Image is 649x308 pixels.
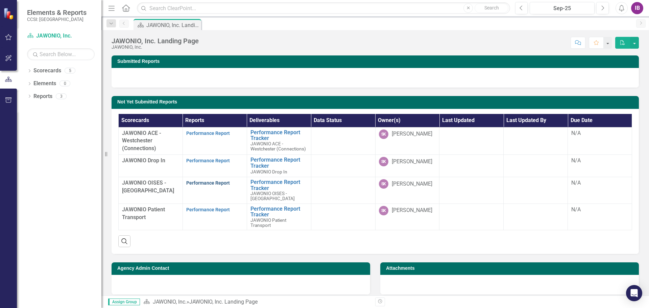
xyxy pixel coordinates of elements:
[386,266,635,271] h3: Attachments
[27,32,95,40] a: JAWONIO, Inc.
[122,180,174,194] span: JAWONIO OISES - [GEOGRAPHIC_DATA]
[392,158,432,166] div: [PERSON_NAME]
[571,157,628,165] div: N/A
[186,180,230,186] a: Performance Report
[189,299,258,305] div: JAWONIO, Inc. Landing Page
[379,129,388,139] div: SK
[3,8,15,20] img: ClearPoint Strategy
[571,179,628,187] div: N/A
[311,177,375,204] td: Double-Click to Edit
[143,298,370,306] div: »
[153,299,187,305] a: JAWONIO, Inc.
[626,285,642,301] div: Open Intercom Messenger
[33,80,56,88] a: Elements
[247,204,311,230] td: Double-Click to Edit Right Click for Context Menu
[250,191,295,201] span: JAWONIO OISES - [GEOGRAPHIC_DATA]
[392,180,432,188] div: [PERSON_NAME]
[27,17,87,22] small: CCSI: [GEOGRAPHIC_DATA]
[137,2,510,14] input: Search ClearPoint...
[250,129,308,141] a: Performance Report Tracker
[122,130,161,152] span: JAWONIO ACE - Westchester (Connections)
[379,157,388,166] div: SK
[484,5,499,10] span: Search
[247,177,311,204] td: Double-Click to Edit Right Click for Context Menu
[186,131,230,136] a: Performance Report
[250,169,287,174] span: JAWONIO Drop In
[532,4,592,13] div: Sep-25
[250,157,308,169] a: Performance Report Tracker
[631,2,643,14] button: IB
[146,21,199,29] div: JAWONIO, Inc. Landing Page
[247,155,311,177] td: Double-Click to Edit Right Click for Context Menu
[250,217,286,228] span: JAWONIO Patient Transport
[117,266,367,271] h3: Agency Admin Contact
[250,179,308,191] a: Performance Report Tracker
[392,130,432,138] div: [PERSON_NAME]
[250,141,306,151] span: JAWONIO ACE - Westchester (Connections)
[571,206,628,214] div: N/A
[117,99,635,104] h3: Not Yet Submitted Reports
[186,207,230,212] a: Performance Report
[33,67,61,75] a: Scorecards
[247,127,311,155] td: Double-Click to Edit Right Click for Context Menu
[311,204,375,230] td: Double-Click to Edit
[379,179,388,189] div: SK
[108,299,140,305] span: Assign Group
[27,48,95,60] input: Search Below...
[571,129,628,137] div: N/A
[186,158,230,163] a: Performance Report
[122,157,165,164] span: JAWONIO Drop In
[379,206,388,215] div: SK
[311,155,375,177] td: Double-Click to Edit
[117,59,635,64] h3: Submitted Reports
[250,206,308,218] a: Performance Report Tracker
[392,207,432,214] div: [PERSON_NAME]
[33,93,52,100] a: Reports
[112,45,199,50] div: JAWONIO, Inc.
[65,68,75,74] div: 5
[59,81,70,87] div: 0
[530,2,595,14] button: Sep-25
[311,127,375,155] td: Double-Click to Edit
[112,37,199,45] div: JAWONIO, Inc. Landing Page
[122,206,165,220] span: JAWONIO Patient Transport
[27,8,87,17] span: Elements & Reports
[475,3,508,13] button: Search
[56,93,67,99] div: 3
